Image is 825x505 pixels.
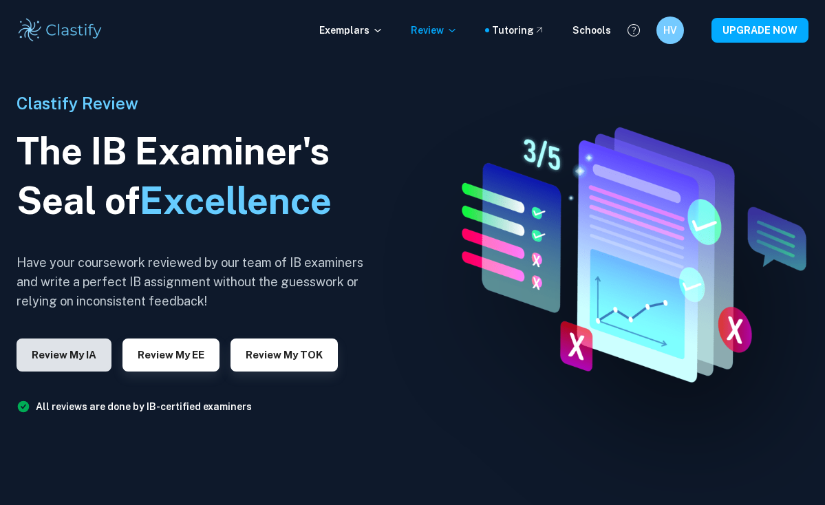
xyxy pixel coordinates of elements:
[411,23,458,38] p: Review
[656,17,684,44] button: HV
[36,401,252,412] a: All reviews are done by IB-certified examiners
[140,179,332,222] span: Excellence
[17,91,374,116] h6: Clastify Review
[231,339,338,372] button: Review my TOK
[319,23,383,38] p: Exemplars
[492,23,545,38] a: Tutoring
[17,253,374,311] h6: Have your coursework reviewed by our team of IB examiners and write a perfect IB assignment witho...
[622,19,645,42] button: Help and Feedback
[122,339,219,372] button: Review my EE
[663,23,678,38] h6: HV
[17,127,374,226] h1: The IB Examiner's Seal of
[17,339,111,372] button: Review my IA
[429,116,825,389] img: IA Review hero
[572,23,611,38] a: Schools
[711,18,808,43] button: UPGRADE NOW
[17,17,104,44] img: Clastify logo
